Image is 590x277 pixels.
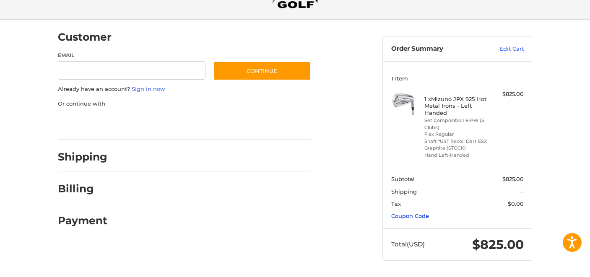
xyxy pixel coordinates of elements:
[58,100,311,108] p: Or continue with
[424,96,489,116] h4: 1 x Mizuno JPX 925 Hot Metal Irons - Left Handed
[391,45,481,53] h3: Order Summary
[502,176,524,182] span: $825.00
[391,176,415,182] span: Subtotal
[391,188,417,195] span: Shipping
[521,254,590,277] iframe: Google Customer Reviews
[58,52,205,59] label: Email
[58,85,311,93] p: Already have an account?
[55,116,118,131] iframe: PayPal-paypal
[391,240,425,248] span: Total (USD)
[391,212,429,219] a: Coupon Code
[58,150,107,163] h2: Shipping
[391,200,401,207] span: Tax
[424,152,489,159] li: Hand Left-Handed
[481,45,524,53] a: Edit Cart
[391,75,524,82] h3: 1 Item
[508,200,524,207] span: $0.00
[58,31,112,44] h2: Customer
[126,116,189,131] iframe: PayPal-paylater
[58,182,107,195] h2: Billing
[132,85,165,92] a: Sign in now
[213,61,311,80] button: Continue
[491,90,524,98] div: $825.00
[424,117,489,131] li: Set Composition 6-PW (5 Clubs)
[424,131,489,138] li: Flex Regular
[58,214,107,227] h2: Payment
[520,188,524,195] span: --
[424,138,489,152] li: Shaft *UST Recoil Dart ESX Graphite (STOCK)
[472,237,524,252] span: $825.00
[198,116,260,131] iframe: PayPal-venmo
